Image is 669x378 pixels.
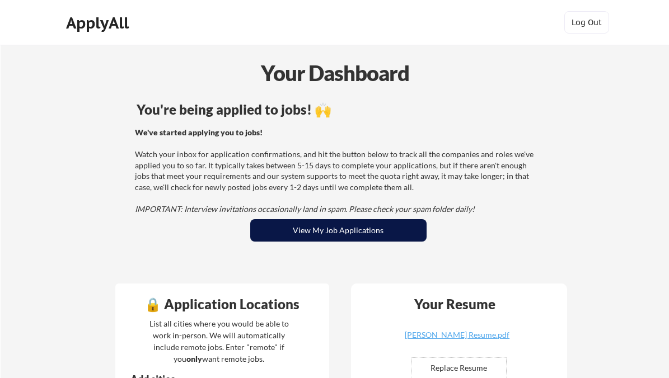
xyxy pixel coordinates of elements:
[1,57,669,89] div: Your Dashboard
[391,331,524,339] div: [PERSON_NAME] Resume.pdf
[66,13,132,32] div: ApplyAll
[137,103,540,116] div: You're being applied to jobs! 🙌
[135,127,539,215] div: Watch your inbox for application confirmations, and hit the button below to track all the compani...
[400,297,511,311] div: Your Resume
[135,127,263,137] strong: We've started applying you to jobs!
[135,204,475,214] em: IMPORTANT: Interview invitations occasionally land in spam. Please check your spam folder daily!
[118,297,326,311] div: 🔒 Application Locations
[186,354,202,363] strong: only
[391,331,524,348] a: [PERSON_NAME] Resume.pdf
[564,11,609,34] button: Log Out
[142,318,296,365] div: List all cities where you would be able to work in-person. We will automatically include remote j...
[250,219,427,242] button: View My Job Applications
